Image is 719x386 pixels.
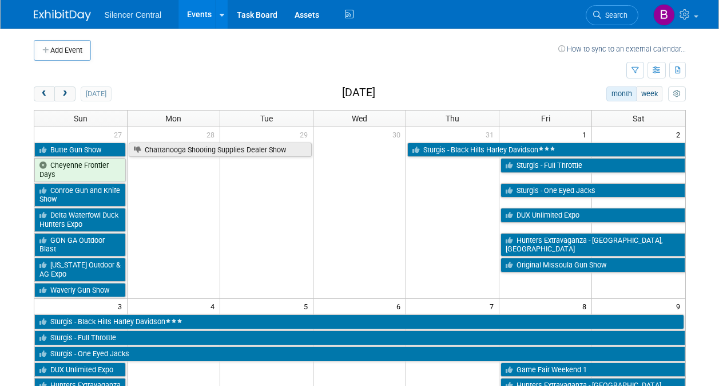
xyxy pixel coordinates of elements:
a: Chattanooga Shooting Supplies Dealer Show [129,143,312,157]
span: Silencer Central [105,10,162,19]
span: 6 [395,299,406,313]
a: Waverly Gun Show [34,283,126,298]
a: Conroe Gun and Knife Show [34,183,126,207]
span: 8 [581,299,591,313]
span: 27 [113,127,127,141]
button: myCustomButton [668,86,685,101]
a: DUX Unlimited Expo [500,208,685,223]
a: Cheyenne Frontier Days [34,158,126,182]
button: [DATE] [81,86,111,101]
a: Sturgis - Full Throttle [34,330,685,345]
img: Billee Page [653,4,675,26]
span: 29 [299,127,313,141]
a: Sturgis - One Eyed Jacks [500,183,685,198]
span: Sun [74,114,88,123]
a: Delta Waterfowl Duck Hunters Expo [34,208,126,231]
a: Sturgis - Black Hills Harley Davidson [407,143,685,157]
span: Thu [446,114,459,123]
span: 30 [391,127,406,141]
span: Mon [165,114,181,123]
span: 4 [209,299,220,313]
a: [US_STATE] Outdoor & AG Expo [34,258,126,281]
span: 31 [484,127,499,141]
a: Game Fair Weekend 1 [500,363,685,377]
img: ExhibitDay [34,10,91,21]
a: Sturgis - Full Throttle [500,158,685,173]
a: Original Missoula Gun Show [500,258,685,273]
span: 5 [303,299,313,313]
a: DUX Unlimited Expo [34,363,126,377]
span: 1 [581,127,591,141]
button: prev [34,86,55,101]
button: month [606,86,637,101]
span: Sat [633,114,645,123]
button: Add Event [34,40,91,61]
span: Search [601,11,627,19]
i: Personalize Calendar [673,90,681,98]
span: 28 [205,127,220,141]
button: next [54,86,76,101]
h2: [DATE] [342,86,375,99]
span: 2 [675,127,685,141]
a: Sturgis - Black Hills Harley Davidson [34,314,684,329]
a: GON GA Outdoor Blast [34,233,126,257]
span: 9 [675,299,685,313]
span: Wed [352,114,367,123]
span: 3 [117,299,127,313]
a: Sturgis - One Eyed Jacks [34,346,685,361]
a: Hunters Extravaganza - [GEOGRAPHIC_DATA], [GEOGRAPHIC_DATA] [500,233,685,257]
a: Butte Gun Show [34,143,126,157]
span: 7 [488,299,499,313]
a: How to sync to an external calendar... [558,45,686,53]
span: Tue [260,114,273,123]
a: Search [586,5,638,25]
button: week [636,86,662,101]
span: Fri [541,114,550,123]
